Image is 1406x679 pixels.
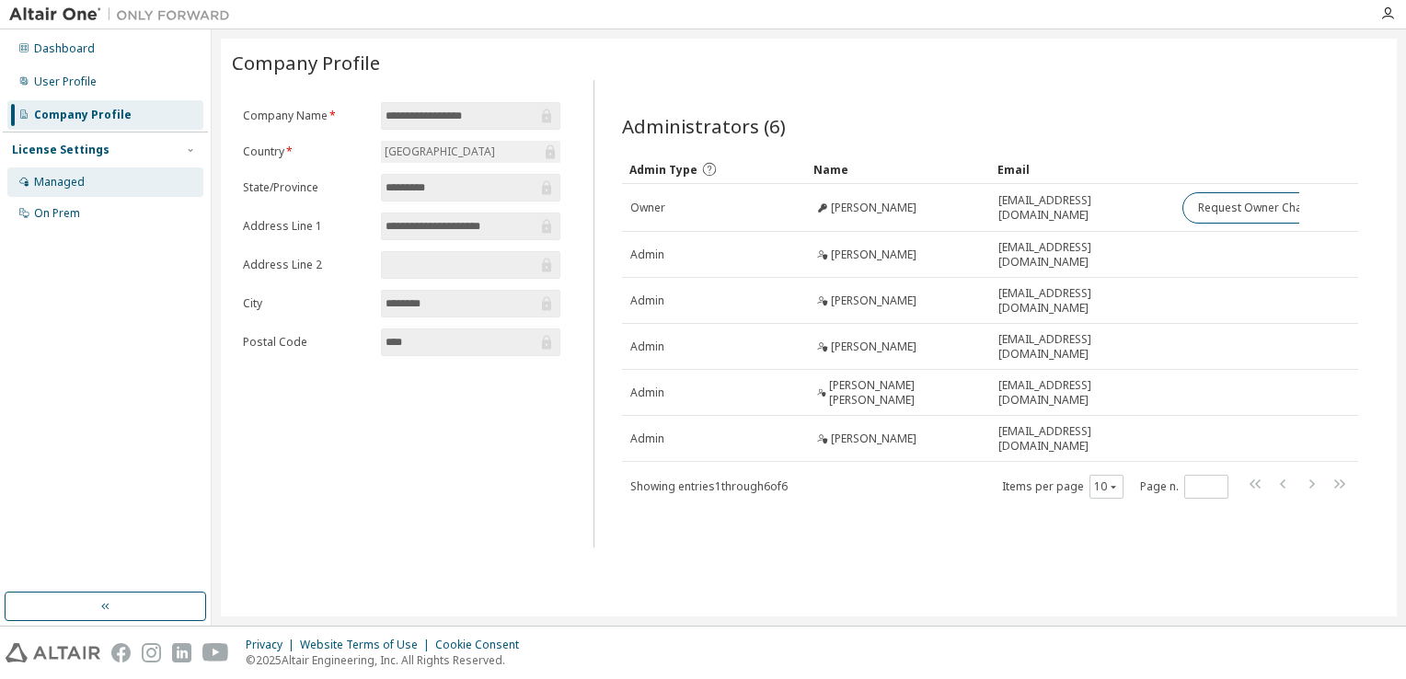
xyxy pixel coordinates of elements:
[998,286,1166,316] span: [EMAIL_ADDRESS][DOMAIN_NAME]
[831,201,916,215] span: [PERSON_NAME]
[243,219,370,234] label: Address Line 1
[998,193,1166,223] span: [EMAIL_ADDRESS][DOMAIN_NAME]
[6,643,100,662] img: altair_logo.svg
[629,162,697,178] span: Admin Type
[300,638,435,652] div: Website Terms of Use
[382,142,498,162] div: [GEOGRAPHIC_DATA]
[111,643,131,662] img: facebook.svg
[998,332,1166,362] span: [EMAIL_ADDRESS][DOMAIN_NAME]
[243,109,370,123] label: Company Name
[12,143,109,157] div: License Settings
[829,378,982,408] span: [PERSON_NAME] [PERSON_NAME]
[831,247,916,262] span: [PERSON_NAME]
[630,293,664,308] span: Admin
[997,155,1167,184] div: Email
[34,41,95,56] div: Dashboard
[630,201,665,215] span: Owner
[243,296,370,311] label: City
[831,432,916,446] span: [PERSON_NAME]
[34,75,97,89] div: User Profile
[435,638,530,652] div: Cookie Consent
[630,386,664,400] span: Admin
[243,180,370,195] label: State/Province
[998,240,1166,270] span: [EMAIL_ADDRESS][DOMAIN_NAME]
[630,339,664,354] span: Admin
[831,339,916,354] span: [PERSON_NAME]
[998,424,1166,454] span: [EMAIL_ADDRESS][DOMAIN_NAME]
[34,206,80,221] div: On Prem
[246,638,300,652] div: Privacy
[246,652,530,668] p: © 2025 Altair Engineering, Inc. All Rights Reserved.
[1182,192,1338,224] button: Request Owner Change
[630,478,788,494] span: Showing entries 1 through 6 of 6
[831,293,916,308] span: [PERSON_NAME]
[243,258,370,272] label: Address Line 2
[1094,479,1119,494] button: 10
[630,247,664,262] span: Admin
[34,108,132,122] div: Company Profile
[998,378,1166,408] span: [EMAIL_ADDRESS][DOMAIN_NAME]
[1140,475,1228,499] span: Page n.
[630,432,664,446] span: Admin
[202,643,229,662] img: youtube.svg
[232,50,380,75] span: Company Profile
[813,155,983,184] div: Name
[243,335,370,350] label: Postal Code
[243,144,370,159] label: Country
[9,6,239,24] img: Altair One
[34,175,85,190] div: Managed
[172,643,191,662] img: linkedin.svg
[142,643,161,662] img: instagram.svg
[622,113,786,139] span: Administrators (6)
[1002,475,1124,499] span: Items per page
[381,141,560,163] div: [GEOGRAPHIC_DATA]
